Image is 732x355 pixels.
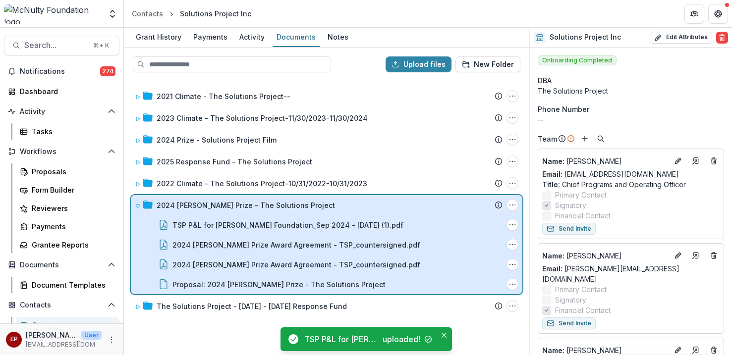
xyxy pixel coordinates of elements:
div: Notes [324,30,352,44]
a: Go to contact [688,248,704,263]
div: TSP P&L for [PERSON_NAME] Foundation_Sep 2024 - [DATE] (1).pdfTSP P&L for McNulty Foundation_Sep ... [131,215,522,235]
div: 2024 [PERSON_NAME] Prize Award Agreement - TSP_countersigned.pdf2024 McNulty Prize Award Agreemen... [131,235,522,254]
a: Email: [EMAIL_ADDRESS][DOMAIN_NAME] [542,169,679,179]
a: Reviewers [16,200,119,216]
button: Edit [672,155,684,167]
div: Document Templates [32,280,112,290]
span: Financial Contact [555,305,611,315]
span: DBA [538,75,552,86]
button: 2021 Climate - The Solutions Project-- Options [507,90,518,102]
div: 2021 Climate - The Solutions Project--2021 Climate - The Solutions Project-- Options [131,86,522,106]
div: Payments [32,221,112,232]
img: McNulty Foundation logo [4,4,102,24]
div: Grant History [132,30,185,44]
span: Notifications [20,67,100,76]
div: 2024 Prize - Solutions Project Film2024 Prize - Solutions Project Film Options [131,130,522,150]
div: 2024 [PERSON_NAME] Prize Award Agreement - TSP_countersigned.pdf [172,240,420,250]
span: Onboarding Completed [538,55,617,65]
div: ⌘ + K [91,40,111,51]
a: Name: [PERSON_NAME] [542,251,668,261]
a: Contacts [128,6,167,21]
div: 2022 Climate - The Solutions Project-10/31/2022-10/31/20232022 Climate - The Solutions Project-10... [131,173,522,193]
div: Dashboard [20,86,112,97]
div: Proposal: 2024 [PERSON_NAME] Prize - The Solutions ProjectProposal: 2024 McNulty Prize - The Solu... [131,274,522,294]
div: The Solutions Project [538,86,724,96]
button: Delete [716,32,728,44]
a: Payments [16,218,119,235]
div: 2025 Response Fund - The Solutions Project [157,156,312,167]
div: Form Builder [32,185,112,195]
button: Get Help [708,4,728,24]
button: Partners [684,4,704,24]
a: Form Builder [16,182,119,198]
button: TSP P&L for McNulty Foundation_Sep 2024 - June 2025 (1).pdf Options [507,219,518,231]
span: Documents [20,261,104,269]
div: TSP P&L for [PERSON_NAME] Foundation_Sep 2024 - [DATE] (1).pdf [172,220,403,230]
a: Grantee Reports [16,237,119,253]
button: Search... [4,36,119,55]
a: Grant History [132,28,185,47]
div: -- [538,114,724,125]
div: TSP P&L for [PERSON_NAME] Foundation_Sep 2024 - [DATE] (1).pdf [304,333,379,345]
div: 2024 Prize - Solutions Project Film [157,135,277,145]
button: Close [438,329,450,341]
span: Search... [24,41,87,50]
button: Add [579,133,591,145]
div: Grantee Reports [32,240,112,250]
div: uploaded! [383,333,420,345]
button: Deletes [708,155,720,167]
button: Open Workflows [4,144,119,159]
a: Documents [273,28,320,47]
a: Dashboard [4,83,119,100]
a: Proposals [16,163,119,180]
button: Open entity switcher [106,4,119,24]
span: Activity [20,107,104,116]
div: Proposal: 2024 [PERSON_NAME] Prize - The Solutions Project [172,279,386,290]
span: 274 [100,66,115,76]
span: Phone Number [538,104,589,114]
p: User [81,331,102,340]
div: 2024 [PERSON_NAME] Prize Award Agreement - TSP_countersigned.pdf2024 McNulty Prize Award Agreemen... [131,254,522,274]
div: The Solutions Project - [DATE] - [DATE] Response FundThe Solutions Project - 2025 - 2025 Response... [131,296,522,316]
span: Name : [542,252,564,260]
button: Deletes [708,250,720,261]
button: 2023 Climate - The Solutions Project-11/30/2023-11/30/2024 Options [507,112,518,124]
button: 2022 Climate - The Solutions Project-10/31/2022-10/31/2023 Options [507,177,518,189]
div: Contacts [132,8,163,19]
button: Send Invite [542,317,596,329]
a: Tasks [16,123,119,140]
button: Notifications274 [4,63,119,79]
a: Activity [235,28,269,47]
a: Document Templates [16,277,119,293]
span: Name : [542,157,564,165]
div: 2023 Climate - The Solutions Project-11/30/2023-11/30/20242023 Climate - The Solutions Project-11... [131,108,522,128]
a: Name: [PERSON_NAME] [542,156,668,166]
p: Team [538,134,557,144]
span: Signatory [555,200,586,210]
button: 2025 Response Fund - The Solutions Project Options [507,155,518,167]
span: Primary Contact [555,284,607,295]
a: Go to contact [688,153,704,169]
div: 2022 Climate - The Solutions Project-10/31/2022-10/31/2023 [157,178,367,189]
div: 2024 [PERSON_NAME] Prize - The Solutions Project [157,200,335,210]
div: Payments [189,30,231,44]
div: Documents [273,30,320,44]
div: Tasks [32,126,112,137]
span: Contacts [20,301,104,309]
div: 2024 [PERSON_NAME] Prize - The Solutions Project2024 McNulty Prize - The Solutions Project Options [131,195,522,215]
button: Send Invite [542,223,596,235]
button: New Folder [455,56,520,72]
span: Signatory [555,295,586,305]
p: [PERSON_NAME] [26,330,77,340]
button: The Solutions Project - 2025 - 2025 Response Fund Options [507,300,518,312]
div: The Solutions Project - [DATE] - [DATE] Response Fund [157,301,347,311]
div: Solutions Project Inc [180,8,251,19]
nav: breadcrumb [128,6,255,21]
a: Email: [PERSON_NAME][EMAIL_ADDRESS][DOMAIN_NAME] [542,263,720,284]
